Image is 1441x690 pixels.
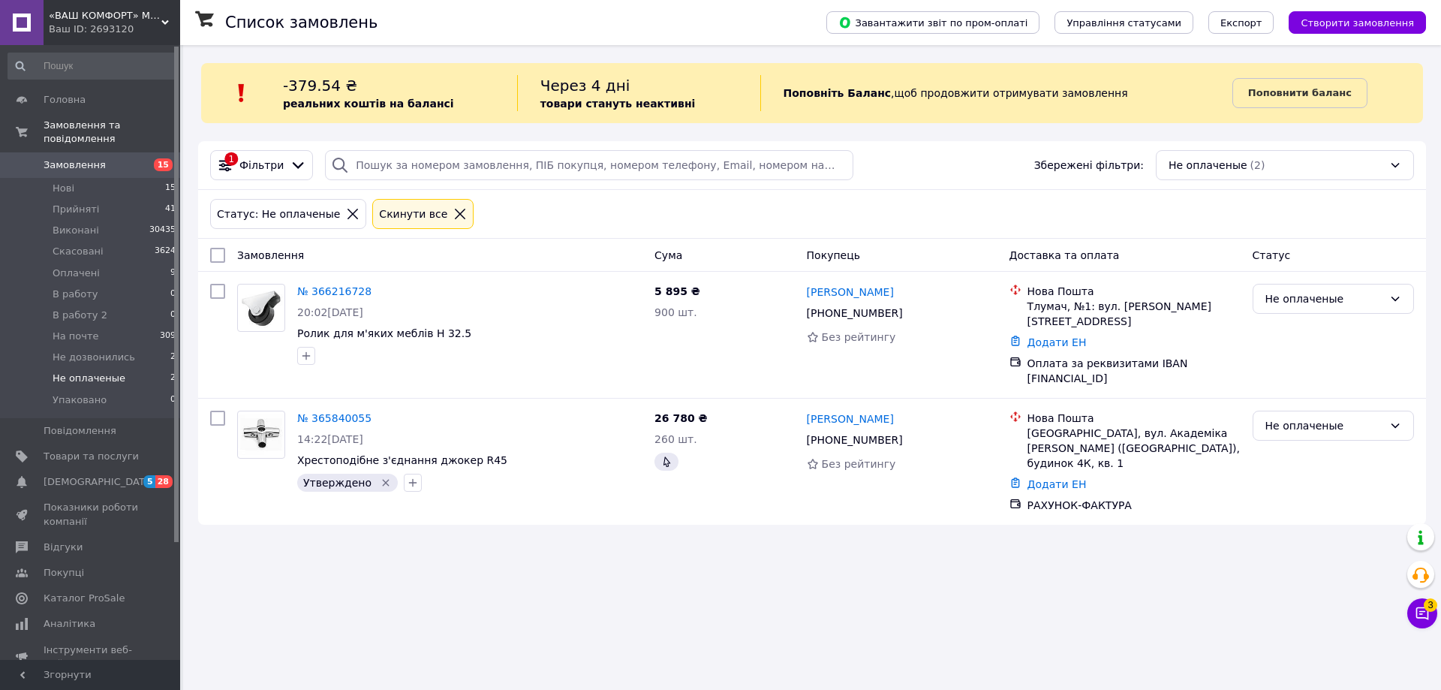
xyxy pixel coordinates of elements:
[53,393,107,407] span: Упаковано
[654,306,697,318] span: 900 шт.
[237,284,285,332] a: Фото товару
[230,82,253,104] img: :exclamation:
[1274,16,1426,28] a: Створити замовлення
[540,77,630,95] span: Через 4 дні
[1232,78,1367,108] a: Поповнити баланс
[8,53,177,80] input: Пошук
[237,249,304,261] span: Замовлення
[1027,478,1087,490] a: Додати ЕН
[44,119,180,146] span: Замовлення та повідомлення
[822,458,896,470] span: Без рейтингу
[654,285,700,297] span: 5 895 ₴
[237,411,285,459] a: Фото товару
[53,267,100,280] span: Оплачені
[297,454,507,466] a: Хрестоподібне з'єднання джокер R45
[1027,299,1241,329] div: Тлумач, №1: вул. [PERSON_NAME][STREET_ADDRESS]
[380,477,392,489] svg: Видалити мітку
[160,330,176,343] span: 309
[1027,356,1241,386] div: Оплата за реквизитами IBAN [FINANCIAL_ID]
[214,206,343,222] div: Статус: Не оплаченые
[1027,498,1241,513] div: РАХУНОК-ФАКТУРА
[53,372,125,385] span: Не оплаченые
[807,285,894,300] a: [PERSON_NAME]
[44,450,139,463] span: Товари та послуги
[170,309,176,322] span: 0
[654,249,682,261] span: Cума
[807,411,894,426] a: [PERSON_NAME]
[297,412,372,424] a: № 365840055
[238,287,284,328] img: Фото товару
[49,23,180,36] div: Ваш ID: 2693120
[1424,598,1437,612] span: 3
[807,307,903,319] span: [PHONE_NUMBER]
[807,434,903,446] span: [PHONE_NUMBER]
[1066,17,1181,29] span: Управління статусами
[53,203,99,216] span: Прийняті
[1301,17,1414,29] span: Створити замовлення
[44,617,95,631] span: Аналітика
[165,203,176,216] span: 41
[170,393,176,407] span: 0
[303,477,372,489] span: Утверждено
[297,327,471,339] a: Ролик для м'яких меблів H 32.5
[53,351,135,364] span: Не дозвонились
[149,224,176,237] span: 30435
[143,475,155,488] span: 5
[170,288,176,301] span: 0
[1034,158,1144,173] span: Збережені фільтри:
[1027,336,1087,348] a: Додати ЕН
[44,158,106,172] span: Замовлення
[1054,11,1193,34] button: Управління статусами
[826,11,1039,34] button: Завантажити звіт по пром-оплаті
[540,98,696,110] b: товари стануть неактивні
[44,566,84,580] span: Покупці
[170,267,176,280] span: 9
[44,541,83,554] span: Відгуки
[784,87,892,99] b: Поповніть Баланс
[1407,598,1437,628] button: Чат з покупцем3
[807,249,860,261] span: Покупець
[1289,11,1426,34] button: Створити замовлення
[170,372,176,385] span: 2
[44,501,139,528] span: Показники роботи компанії
[297,306,363,318] span: 20:02[DATE]
[822,331,896,343] span: Без рейтингу
[53,182,74,195] span: Нові
[376,206,450,222] div: Cкинути все
[1265,291,1383,307] div: Не оплаченые
[760,75,1232,111] div: , щоб продовжити отримувати замовлення
[53,288,98,301] span: В работу
[325,150,853,180] input: Пошук за номером замовлення, ПІБ покупця, номером телефону, Email, номером накладної
[44,475,155,489] span: [DEMOGRAPHIC_DATA]
[53,245,104,258] span: Скасовані
[654,433,697,445] span: 260 шт.
[238,414,284,455] img: Фото товару
[154,158,173,171] span: 15
[44,424,116,438] span: Повідомлення
[53,309,107,322] span: В работу 2
[165,182,176,195] span: 15
[1253,249,1291,261] span: Статус
[1250,159,1265,171] span: (2)
[1220,17,1262,29] span: Експорт
[53,330,99,343] span: На почте
[1009,249,1120,261] span: Доставка та оплата
[1208,11,1274,34] button: Експорт
[49,9,161,23] span: «ВАШ КОМФОРТ» Меблева фурнітура
[44,93,86,107] span: Головна
[155,475,173,488] span: 28
[283,77,357,95] span: -379.54 ₴
[283,98,454,110] b: реальних коштів на балансі
[654,412,708,424] span: 26 780 ₴
[1248,87,1352,98] b: Поповнити баланс
[1027,411,1241,426] div: Нова Пошта
[297,285,372,297] a: № 366216728
[1265,417,1383,434] div: Не оплаченые
[170,351,176,364] span: 2
[239,158,284,173] span: Фільтри
[44,643,139,670] span: Інструменти веб-майстра та SEO
[1027,426,1241,471] div: [GEOGRAPHIC_DATA], вул. Академіка [PERSON_NAME] ([GEOGRAPHIC_DATA]), будинок 4К, кв. 1
[1027,284,1241,299] div: Нова Пошта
